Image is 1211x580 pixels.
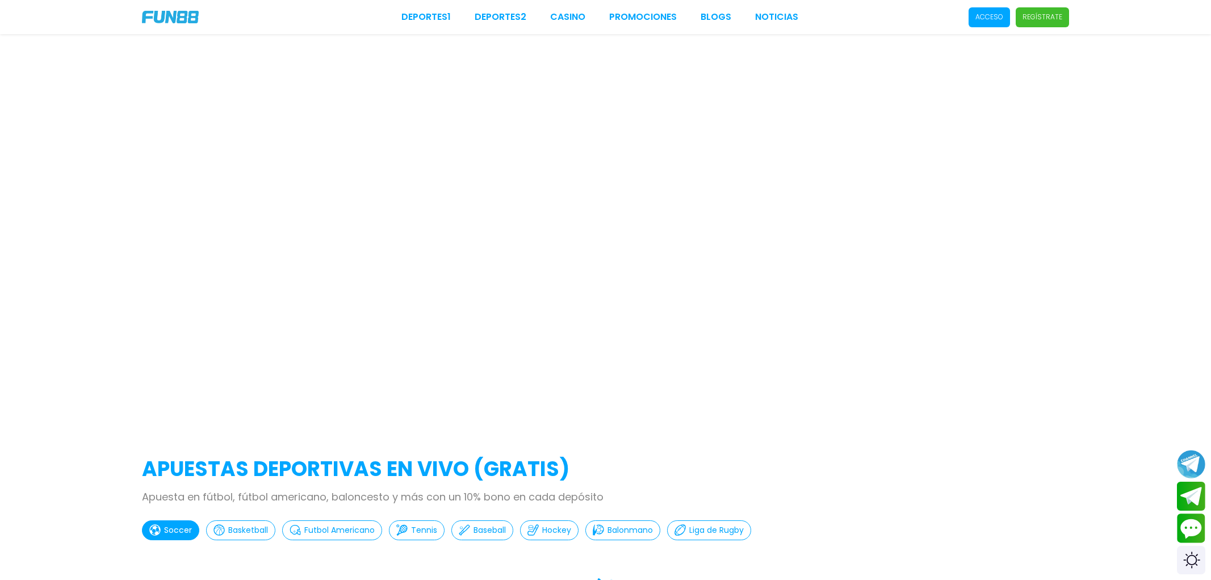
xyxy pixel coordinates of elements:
button: Join telegram [1177,482,1205,511]
p: Baseball [473,524,506,536]
button: Liga de Rugby [667,520,751,540]
button: Soccer [142,520,199,540]
a: NOTICIAS [755,10,798,24]
p: Soccer [164,524,192,536]
div: Switch theme [1177,546,1205,574]
button: Tennis [389,520,445,540]
p: Regístrate [1023,12,1062,22]
h2: APUESTAS DEPORTIVAS EN VIVO (gratis) [142,454,1069,485]
p: Tennis [411,524,437,536]
a: Deportes1 [401,10,451,24]
p: Liga de Rugby [689,524,744,536]
a: CASINO [550,10,585,24]
p: Hockey [542,524,571,536]
p: Acceso [975,12,1003,22]
button: Join telegram channel [1177,449,1205,479]
a: Promociones [609,10,677,24]
a: Deportes2 [475,10,526,24]
p: Futbol Americano [304,524,375,536]
p: Basketball [228,524,268,536]
button: Baseball [451,520,513,540]
p: Apuesta en fútbol, fútbol americano, baloncesto y más con un 10% bono en cada depósito [142,489,1069,504]
button: Basketball [206,520,275,540]
button: Contact customer service [1177,514,1205,543]
p: Balonmano [607,524,653,536]
button: Balonmano [585,520,660,540]
button: Hockey [520,520,579,540]
img: Company Logo [142,11,199,23]
a: BLOGS [701,10,731,24]
button: Futbol Americano [282,520,382,540]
